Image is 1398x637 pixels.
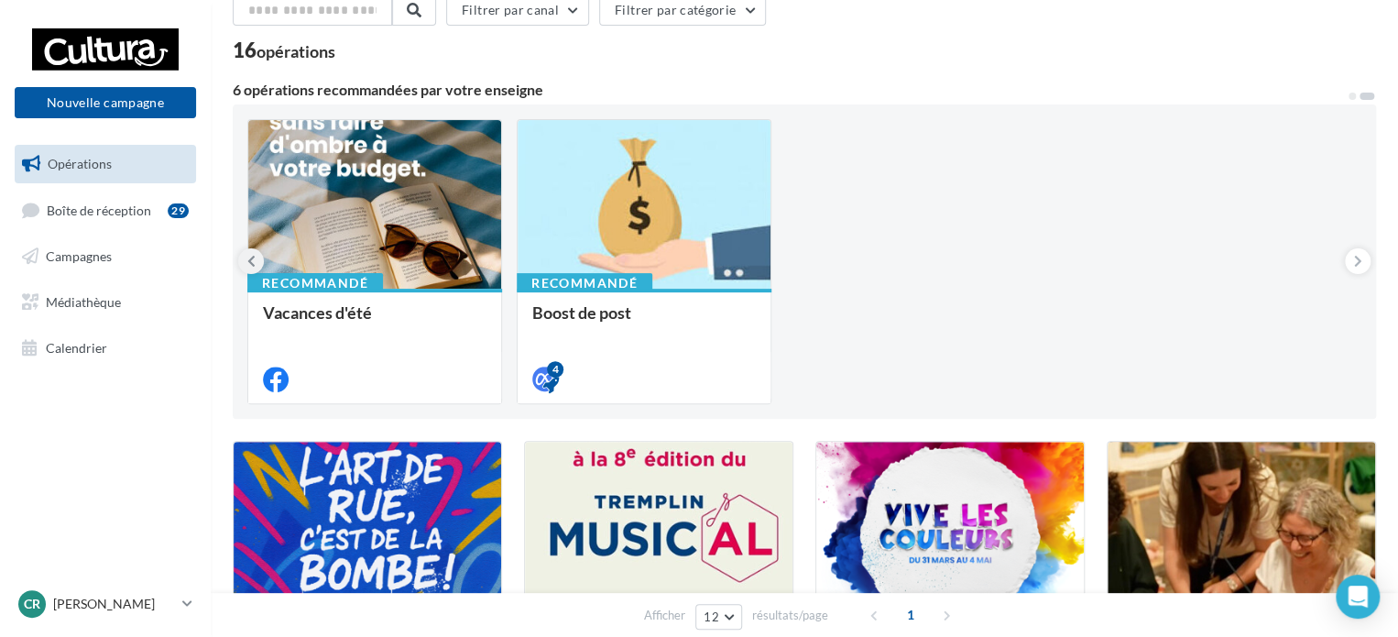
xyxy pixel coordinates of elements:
div: 6 opérations recommandées par votre enseigne [233,82,1347,97]
a: CR [PERSON_NAME] [15,587,196,621]
div: 4 [547,361,563,378]
p: [PERSON_NAME] [53,595,175,613]
button: 12 [695,604,742,630]
span: Boîte de réception [47,202,151,217]
span: résultats/page [752,607,828,624]
button: Nouvelle campagne [15,87,196,118]
span: 12 [704,610,719,624]
div: Recommandé [247,273,383,293]
a: Médiathèque [11,283,200,322]
span: Afficher [644,607,685,624]
a: Boîte de réception29 [11,191,200,230]
span: Boost de post [532,302,631,323]
div: Open Intercom Messenger [1336,575,1380,619]
span: Opérations [48,156,112,171]
a: Opérations [11,145,200,183]
div: 29 [168,203,189,218]
div: 16 [233,40,335,60]
span: Vacances d'été [263,302,372,323]
span: Calendrier [46,339,107,355]
span: CR [24,595,40,613]
a: Campagnes [11,237,200,276]
div: opérations [257,43,335,60]
span: Médiathèque [46,294,121,310]
span: Campagnes [46,248,112,264]
div: Recommandé [517,273,652,293]
span: 1 [896,600,925,630]
a: Calendrier [11,329,200,368]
